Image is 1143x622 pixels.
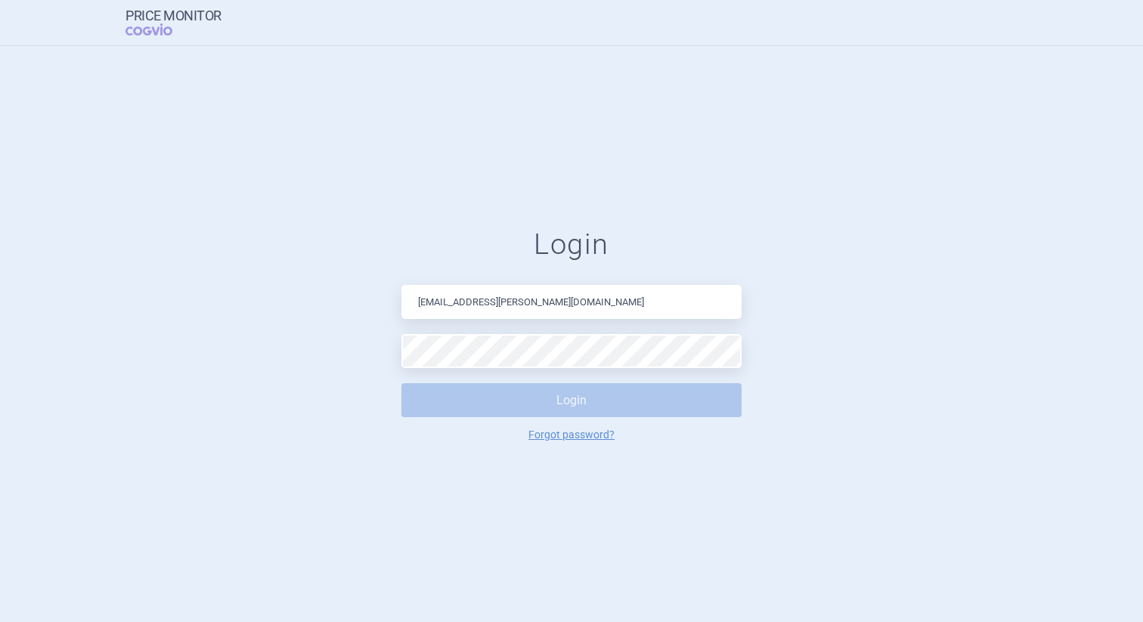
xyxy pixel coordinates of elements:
input: Email [401,285,742,319]
strong: Price Monitor [125,8,221,23]
h1: Login [401,227,742,262]
button: Login [401,383,742,417]
span: COGVIO [125,23,194,36]
a: Price MonitorCOGVIO [125,8,221,37]
a: Forgot password? [528,429,615,440]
